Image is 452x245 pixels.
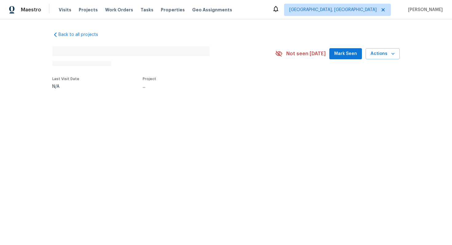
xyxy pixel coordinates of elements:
button: Actions [366,48,400,60]
span: Properties [161,7,185,13]
span: Not seen [DATE] [286,51,326,57]
span: Mark Seen [334,50,357,58]
span: Geo Assignments [192,7,232,13]
span: Maestro [21,7,41,13]
span: Visits [59,7,71,13]
div: ... [143,84,261,89]
span: [PERSON_NAME] [406,7,443,13]
span: Actions [371,50,395,58]
span: Project [143,77,156,81]
a: Back to all projects [52,32,111,38]
span: Tasks [141,8,153,12]
span: [GEOGRAPHIC_DATA], [GEOGRAPHIC_DATA] [289,7,377,13]
span: Projects [79,7,98,13]
span: Last Visit Date [52,77,79,81]
button: Mark Seen [329,48,362,60]
div: N/A [52,84,79,89]
span: Work Orders [105,7,133,13]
